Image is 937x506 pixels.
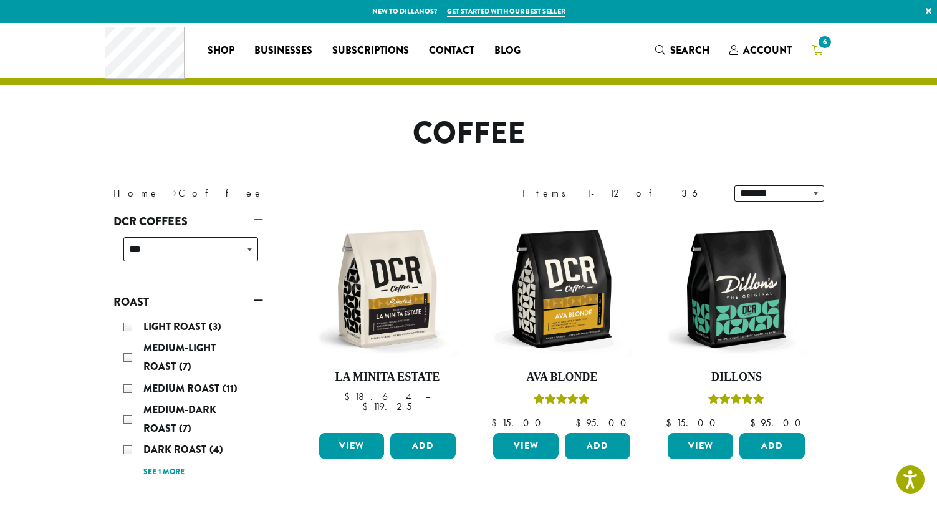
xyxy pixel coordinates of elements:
a: Roast [113,291,263,313]
span: Shop [208,43,234,59]
img: DCR-12oz-La-Minita-Estate-Stock-scaled.png [315,217,459,361]
span: – [425,390,430,403]
nav: Breadcrumb [113,186,450,201]
bdi: 15.00 [491,416,547,429]
span: Medium Roast [143,381,223,396]
button: Add [390,433,456,459]
span: $ [575,416,586,429]
bdi: 95.00 [750,416,807,429]
h1: Coffee [104,115,834,152]
bdi: 119.25 [362,400,412,413]
a: Home [113,187,160,200]
a: DCR Coffees [113,211,263,232]
div: Roast [113,313,263,485]
span: Subscriptions [332,43,409,59]
span: Medium-Light Roast [143,341,216,374]
a: Shop [198,41,244,61]
span: (4) [209,442,223,457]
span: (7) [179,359,191,374]
h4: Dillons [665,371,808,384]
div: Rated 5.00 out of 5 [534,392,590,411]
a: View [493,433,559,459]
span: Account [743,43,792,57]
div: DCR Coffees [113,232,263,276]
span: – [559,416,564,429]
a: Get started with our best seller [447,6,565,17]
span: (3) [209,319,221,334]
span: › [173,182,177,201]
div: Rated 5.00 out of 5 [708,392,764,411]
a: View [319,433,385,459]
span: (7) [179,421,191,435]
a: View [668,433,733,459]
span: $ [666,416,676,429]
a: See 1 more [143,466,185,479]
span: $ [362,400,373,413]
button: Add [739,433,805,459]
span: $ [344,390,355,403]
button: Add [565,433,630,459]
span: Businesses [254,43,312,59]
span: Medium-Dark Roast [143,402,216,435]
span: Blog [494,43,521,59]
bdi: 95.00 [575,416,632,429]
img: DCR-12oz-Dillons-Stock-scaled.png [665,217,808,361]
span: Light Roast [143,319,209,334]
span: $ [750,416,761,429]
a: La Minita Estate [316,217,459,428]
h4: La Minita Estate [316,371,459,384]
span: Contact [429,43,474,59]
div: Items 1-12 of 36 [522,186,716,201]
a: DillonsRated 5.00 out of 5 [665,217,808,428]
span: – [733,416,738,429]
img: DCR-12oz-Ava-Blonde-Stock-scaled.png [490,217,633,361]
span: Dark Roast [143,442,209,457]
span: Search [670,43,709,57]
span: $ [491,416,502,429]
bdi: 15.00 [666,416,721,429]
bdi: 18.64 [344,390,413,403]
h4: Ava Blonde [490,371,633,384]
a: Search [645,40,719,61]
a: Ava BlondeRated 5.00 out of 5 [490,217,633,428]
span: 6 [816,34,833,51]
span: (11) [223,381,238,396]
